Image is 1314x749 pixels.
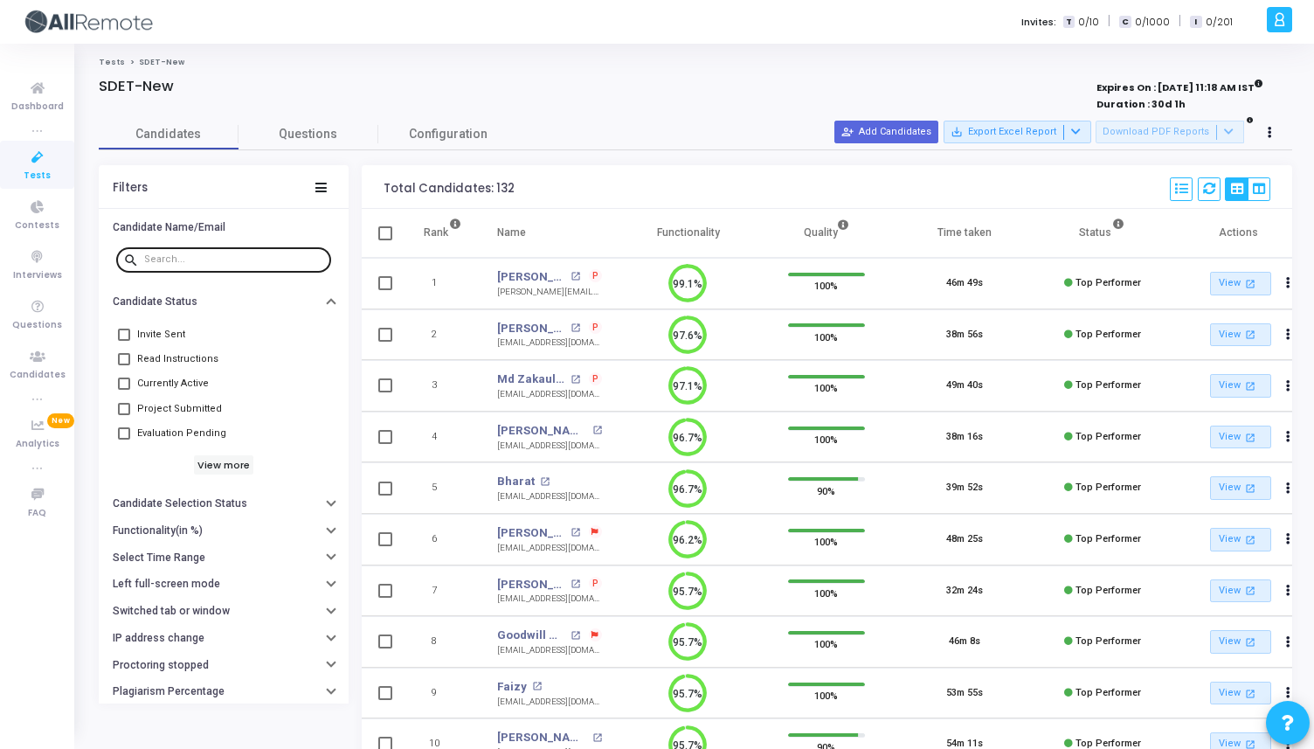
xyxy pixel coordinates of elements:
span: Candidates [99,125,239,143]
h6: Candidate Status [113,295,197,309]
span: Currently Active [137,373,209,394]
td: 8 [405,616,480,668]
td: 3 [405,360,480,412]
mat-icon: open_in_new [592,733,602,743]
a: Faizy [497,678,527,696]
a: Md Zakaullah [497,371,565,388]
h6: Select Time Range [113,551,205,565]
span: 100% [814,431,838,448]
h6: View more [194,455,254,475]
span: Top Performer [1075,482,1141,493]
span: Project Submitted [137,399,222,420]
div: Name [497,223,526,242]
img: logo [22,4,153,39]
span: 100% [814,584,838,601]
button: Candidate Status [99,288,349,316]
td: 5 [405,462,480,514]
a: View [1210,476,1271,500]
strong: Duration : 30d 1h [1096,97,1186,111]
a: View [1210,323,1271,347]
div: Filters [113,181,148,195]
div: 53m 55s [946,686,983,701]
mat-icon: open_in_new [1242,481,1257,496]
td: 6 [405,514,480,565]
span: P [592,577,598,591]
input: Search... [144,254,324,265]
mat-icon: open_in_new [571,579,580,589]
h6: Switched tab or window [113,605,230,618]
span: 100% [814,687,838,704]
span: Dashboard [11,100,64,114]
div: 46m 8s [949,635,980,649]
a: [PERSON_NAME] [497,576,565,593]
h6: IP address change [113,632,204,645]
button: Proctoring stopped [99,652,349,679]
span: I [1190,16,1201,29]
th: Status [1034,209,1172,258]
td: 2 [405,309,480,361]
mat-icon: open_in_new [571,323,580,333]
button: Actions [1276,528,1300,552]
div: [EMAIL_ADDRESS][DOMAIN_NAME] [497,388,602,401]
a: View [1210,426,1271,449]
th: Functionality [619,209,757,258]
span: Top Performer [1075,635,1141,647]
a: Tests [99,57,125,67]
span: New [47,413,74,428]
span: Top Performer [1075,687,1141,698]
button: Left full-screen mode [99,571,349,598]
div: 46m 49s [946,276,983,291]
span: | [1179,12,1181,31]
button: Download PDF Reports [1096,121,1244,143]
span: Candidates [10,368,66,383]
span: P [592,372,598,386]
button: Actions [1276,476,1300,501]
mat-icon: open_in_new [1242,276,1257,291]
span: Questions [239,125,378,143]
a: [PERSON_NAME] [497,320,565,337]
div: 39m 52s [946,481,983,496]
div: View Options [1225,177,1270,201]
div: Time taken [937,223,992,242]
h4: SDET-New [99,78,174,95]
button: Candidate Selection Status [99,490,349,517]
span: Questions [12,318,62,333]
a: Bharat [497,473,535,490]
a: View [1210,630,1271,654]
div: 32m 24s [946,584,983,599]
mat-icon: open_in_new [1242,686,1257,701]
span: P [592,321,598,335]
mat-icon: open_in_new [540,477,550,487]
a: View [1210,528,1271,551]
mat-icon: search [123,252,144,267]
button: Actions [1276,272,1300,296]
mat-icon: open_in_new [592,426,602,435]
mat-icon: open_in_new [571,631,580,641]
span: 100% [814,379,838,397]
mat-icon: person_add_alt [841,126,854,138]
span: 0/1000 [1135,15,1170,30]
mat-icon: open_in_new [571,375,580,385]
button: Add Candidates [834,121,938,143]
a: View [1210,374,1271,398]
span: 0/10 [1078,15,1099,30]
a: [PERSON_NAME] [497,422,587,440]
div: [EMAIL_ADDRESS][DOMAIN_NAME] [497,696,602,709]
th: Quality [757,209,896,258]
span: Configuration [409,125,488,143]
span: Top Performer [1075,738,1141,749]
span: Top Performer [1075,431,1141,442]
button: Actions [1276,681,1300,705]
div: [PERSON_NAME][EMAIL_ADDRESS][DOMAIN_NAME] [497,286,602,299]
span: Tests [24,169,51,184]
span: Analytics [16,437,59,452]
div: 38m 16s [946,430,983,445]
mat-icon: open_in_new [1242,532,1257,547]
span: P [592,269,598,283]
button: Plagiarism Percentage [99,678,349,705]
nav: breadcrumb [99,57,1292,68]
span: 100% [814,533,838,551]
h6: Left full-screen mode [113,578,220,591]
mat-icon: open_in_new [1242,635,1257,649]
